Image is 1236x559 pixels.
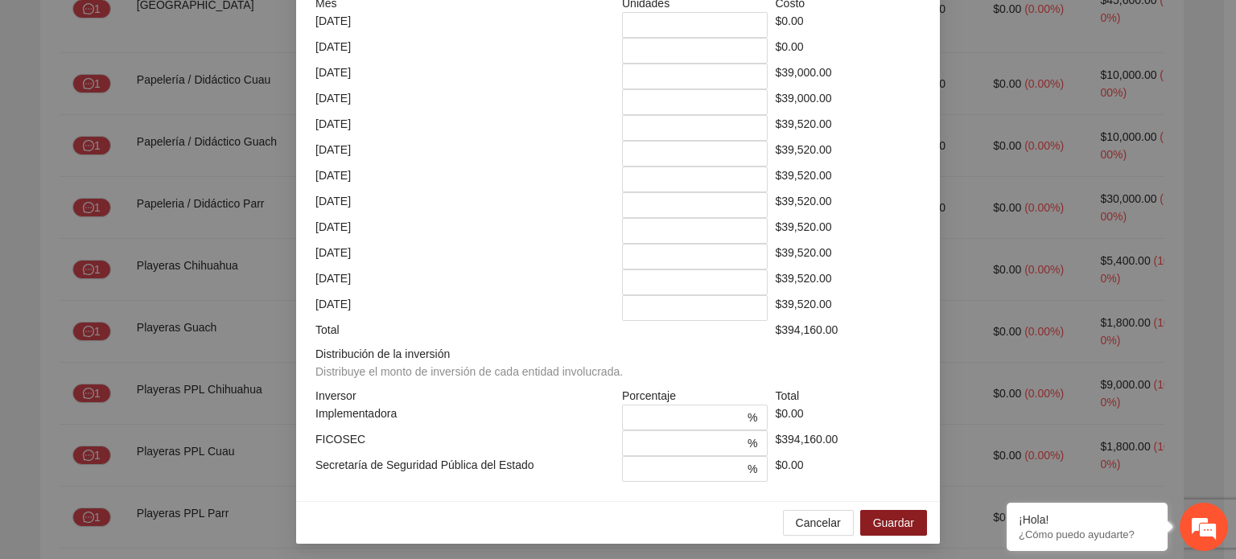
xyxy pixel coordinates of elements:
div: Chatee con nosotros ahora [84,82,270,103]
div: [DATE] [311,89,618,115]
div: $39,520.00 [772,244,925,269]
div: [DATE] [311,64,618,89]
div: $0.00 [772,405,925,430]
div: $39,520.00 [772,192,925,218]
span: Cancelar [796,514,841,532]
div: [DATE] [311,12,618,38]
div: Inversor [311,387,618,405]
div: [DATE] [311,115,618,141]
div: Total [772,387,925,405]
textarea: Escriba su mensaje y pulse “Intro” [8,381,307,438]
button: Guardar [860,510,927,536]
div: [DATE] [311,295,618,321]
div: Porcentaje [618,387,772,405]
span: Guardar [873,514,914,532]
div: $39,520.00 [772,115,925,141]
div: $0.00 [772,12,925,38]
div: $39,000.00 [772,89,925,115]
div: $39,520.00 [772,166,925,192]
div: Secretaría de Seguridad Pública del Estado [311,456,618,482]
div: [DATE] [311,218,618,244]
div: $394,160.00 [772,430,925,456]
div: [DATE] [311,38,618,64]
div: [DATE] [311,166,618,192]
div: ¡Hola! [1019,513,1156,526]
div: $0.00 [772,456,925,482]
div: Minimizar ventana de chat en vivo [264,8,303,47]
span: % [748,409,757,426]
div: Total [311,321,618,339]
div: FICOSEC [311,430,618,456]
span: Distribución de la inversión [315,345,629,380]
div: $39,520.00 [772,269,925,295]
button: Cancelar [783,510,854,536]
div: $394,160.00 [772,321,925,339]
div: [DATE] [311,192,618,218]
div: $39,520.00 [772,218,925,244]
p: ¿Cómo puedo ayudarte? [1019,528,1156,541]
div: [DATE] [311,141,618,166]
span: % [748,460,757,478]
span: % [748,434,757,452]
div: [DATE] [311,244,618,269]
div: $0.00 [772,38,925,64]
span: Distribuye el monto de inversión de cada entidad involucrada. [315,365,623,378]
div: $39,520.00 [772,295,925,321]
span: Estamos en línea. [93,186,222,348]
div: $39,000.00 [772,64,925,89]
div: [DATE] [311,269,618,295]
div: $39,520.00 [772,141,925,166]
div: Implementadora [311,405,618,430]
